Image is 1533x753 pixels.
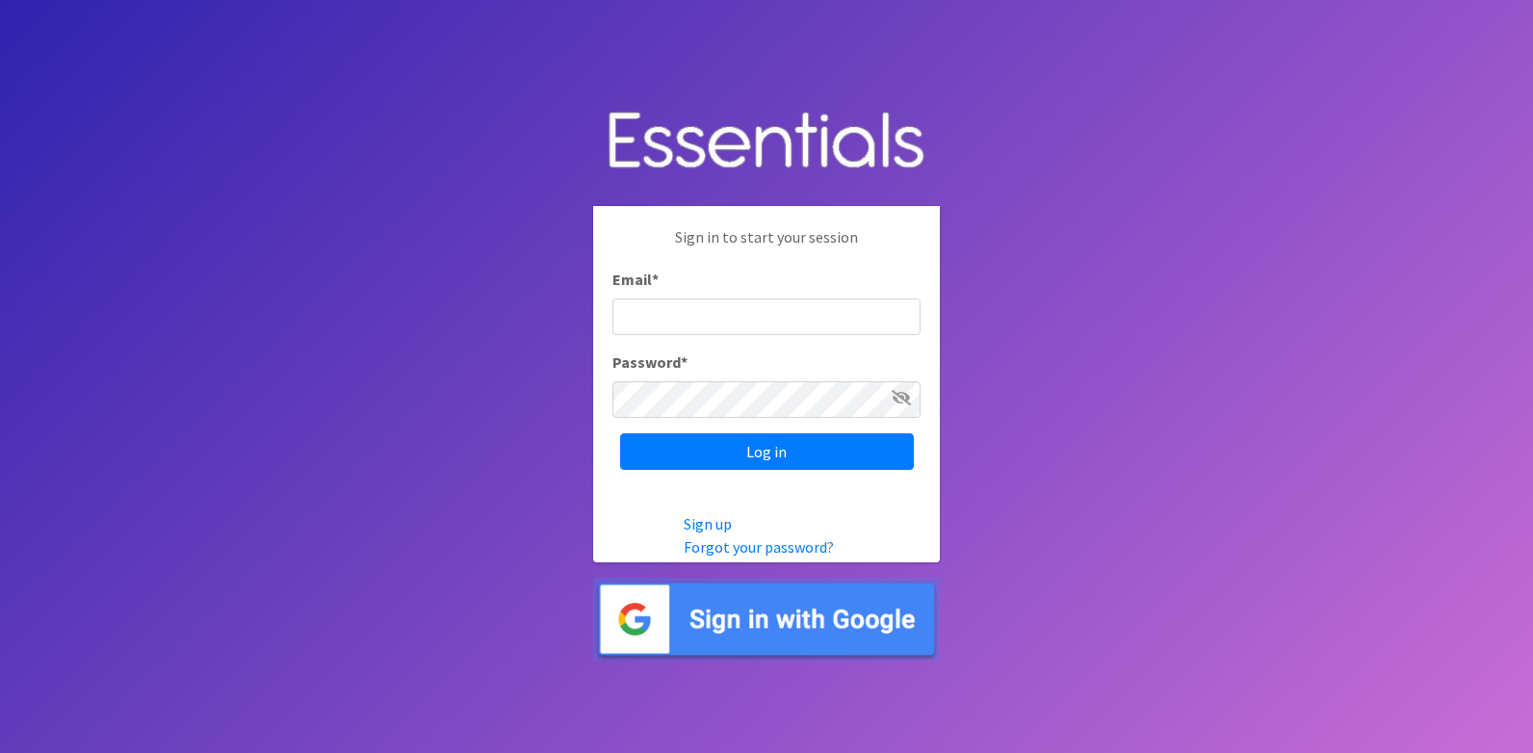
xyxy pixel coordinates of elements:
[681,352,688,372] abbr: required
[684,514,732,533] a: Sign up
[593,578,940,662] img: Sign in with Google
[612,225,921,268] p: Sign in to start your session
[593,92,940,192] img: Human Essentials
[612,351,688,374] label: Password
[620,433,914,470] input: Log in
[684,537,834,557] a: Forgot your password?
[652,270,659,289] abbr: required
[612,268,659,291] label: Email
